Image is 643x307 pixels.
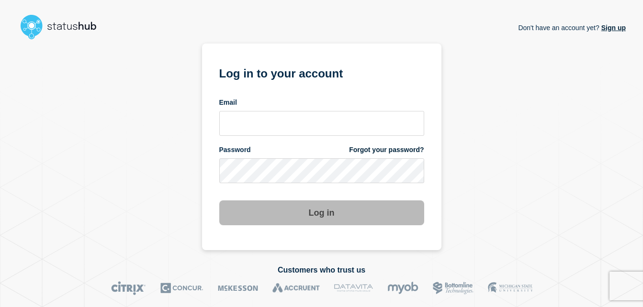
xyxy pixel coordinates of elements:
[488,281,532,295] img: MSU logo
[349,145,424,154] a: Forgot your password?
[272,281,320,295] img: Accruent logo
[219,145,251,154] span: Password
[387,281,418,295] img: myob logo
[218,281,258,295] img: McKesson logo
[17,266,626,274] h2: Customers who trust us
[160,281,203,295] img: Concur logo
[219,64,424,81] h1: Log in to your account
[433,281,474,295] img: Bottomline logo
[219,200,424,225] button: Log in
[219,98,237,107] span: Email
[518,16,626,39] p: Don't have an account yet?
[219,111,424,136] input: email input
[219,158,424,183] input: password input
[334,281,373,295] img: DataVita logo
[111,281,146,295] img: Citrix logo
[599,24,626,32] a: Sign up
[17,11,108,42] img: StatusHub logo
